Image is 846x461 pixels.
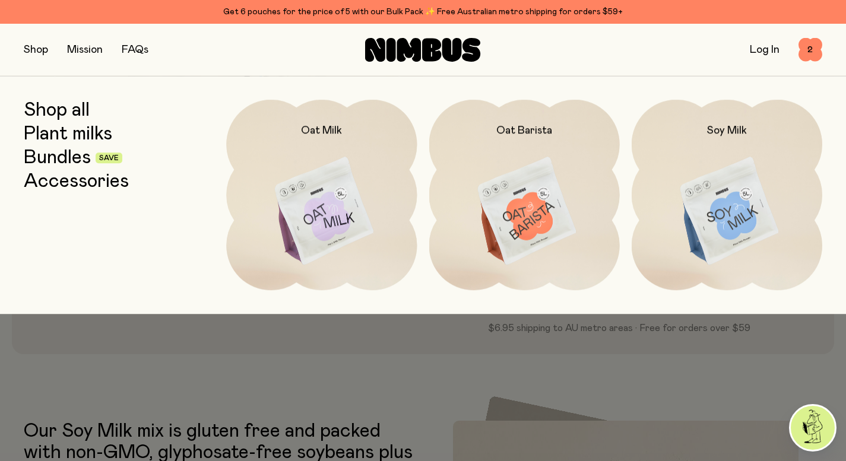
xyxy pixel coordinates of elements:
[226,100,417,290] a: Oat Milk
[791,406,835,450] img: agent
[24,171,129,192] a: Accessories
[24,123,112,145] a: Plant milks
[24,147,91,168] a: Bundles
[799,38,822,62] button: 2
[99,155,119,162] span: Save
[24,5,822,19] div: Get 6 pouches for the price of 5 with our Bulk Pack ✨ Free Australian metro shipping for orders $59+
[24,100,90,121] a: Shop all
[122,44,148,55] a: FAQs
[429,100,620,290] a: Oat Barista
[707,123,747,138] h2: Soy Milk
[750,44,780,55] a: Log In
[301,123,342,138] h2: Oat Milk
[632,100,822,290] a: Soy Milk
[496,123,552,138] h2: Oat Barista
[67,44,103,55] a: Mission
